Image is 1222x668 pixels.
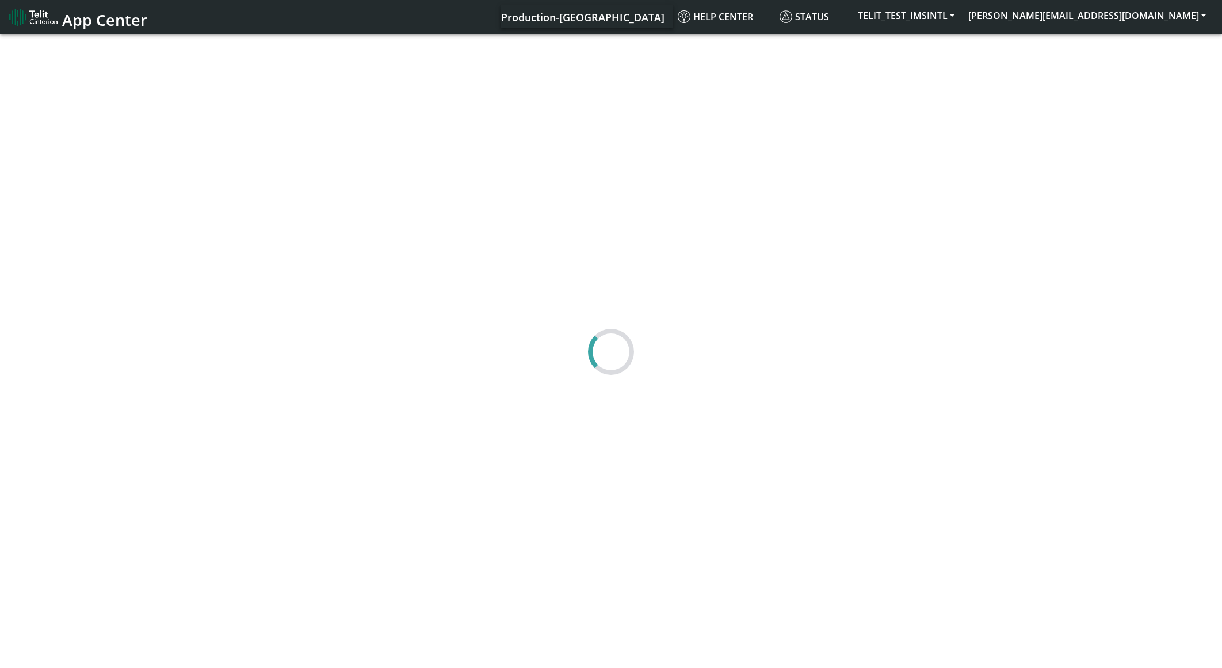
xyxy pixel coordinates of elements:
[678,10,753,23] span: Help center
[961,5,1213,26] button: [PERSON_NAME][EMAIL_ADDRESS][DOMAIN_NAME]
[9,5,146,29] a: App Center
[673,5,775,28] a: Help center
[780,10,829,23] span: Status
[678,10,690,23] img: knowledge.svg
[9,8,58,26] img: logo-telit-cinterion-gw-new.png
[851,5,961,26] button: TELIT_TEST_IMSINTL
[62,9,147,31] span: App Center
[501,10,665,24] span: Production-[GEOGRAPHIC_DATA]
[775,5,851,28] a: Status
[780,10,792,23] img: status.svg
[501,5,664,28] a: Your current platform instance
